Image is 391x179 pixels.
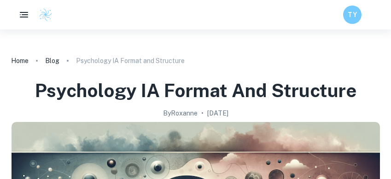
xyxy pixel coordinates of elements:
[33,8,53,22] a: Clastify logo
[39,8,53,22] img: Clastify logo
[45,54,59,67] a: Blog
[343,6,362,24] button: TY
[347,10,358,20] h6: TY
[207,108,228,118] h2: [DATE]
[76,56,185,66] p: Psychology IA Format and Structure
[201,108,204,118] p: •
[11,54,29,67] a: Home
[35,78,356,103] h1: Psychology IA Format and Structure
[163,108,198,118] h2: By Roxanne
